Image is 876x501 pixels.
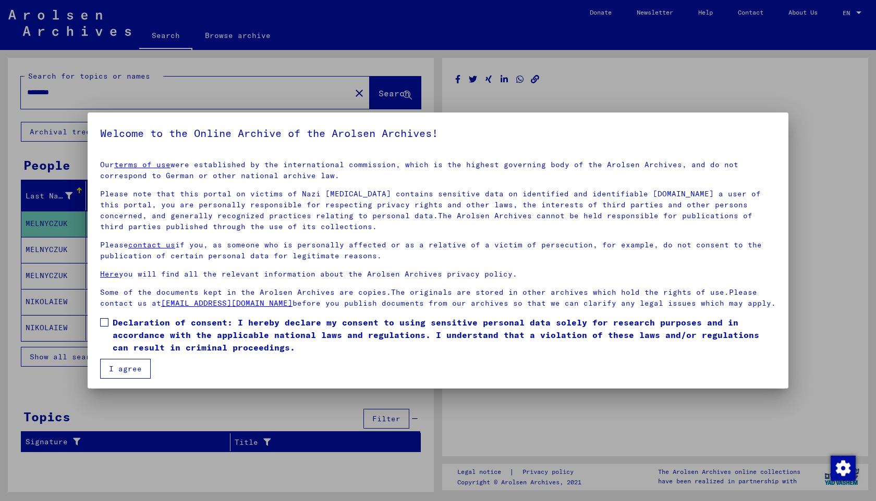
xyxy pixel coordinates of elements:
p: Please note that this portal on victims of Nazi [MEDICAL_DATA] contains sensitive data on identif... [100,189,776,232]
p: you will find all the relevant information about the Arolsen Archives privacy policy. [100,269,776,280]
a: terms of use [114,160,171,169]
img: Change consent [831,456,856,481]
a: Here [100,269,119,279]
span: Declaration of consent: I hereby declare my consent to using sensitive personal data solely for r... [113,316,776,354]
button: I agree [100,359,151,379]
a: contact us [128,240,175,249]
a: [EMAIL_ADDRESS][DOMAIN_NAME] [161,298,293,308]
p: Some of the documents kept in the Arolsen Archives are copies.The originals are stored in other a... [100,287,776,309]
p: Please if you, as someone who is personally affected or as a relative of a victim of persecution,... [100,240,776,261]
p: Our were established by the international commission, which is the highest governing body of the ... [100,159,776,181]
h5: Welcome to the Online Archive of the Arolsen Archives! [100,125,776,142]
